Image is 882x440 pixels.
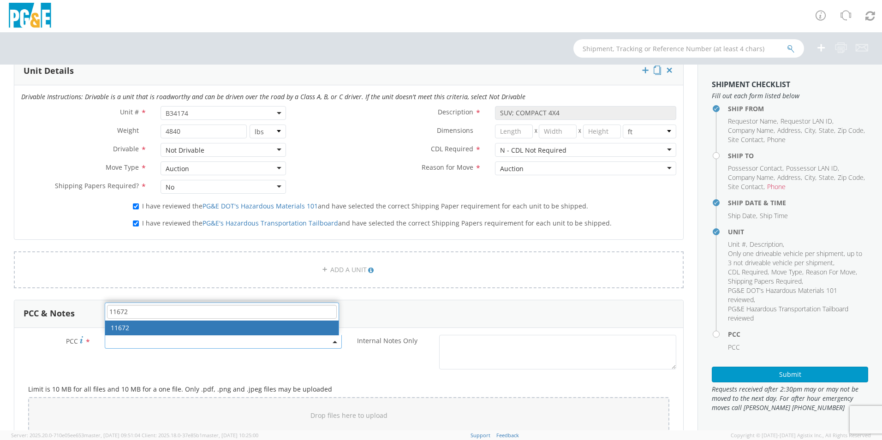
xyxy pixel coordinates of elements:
li: , [786,164,839,173]
img: pge-logo-06675f144f4cfa6a6814.png [7,3,53,30]
span: Dimensions [437,126,473,135]
span: Server: 2025.20.0-710e05ee653 [11,432,140,439]
span: Weight [117,126,139,135]
span: Drop files here to upload [310,411,387,420]
span: Possessor LAN ID [786,164,838,172]
input: Width [539,125,577,138]
span: Ship Date [728,211,756,220]
span: X [533,125,539,138]
a: ADD A UNIT [14,251,684,288]
span: Unit # [728,240,746,249]
div: Auction [500,164,524,173]
span: Phone [767,135,786,144]
div: No [166,183,174,192]
span: CDL Required [431,144,473,153]
span: Unit # [120,107,139,116]
span: Move Type [771,268,802,276]
span: Site Contact [728,135,763,144]
span: master, [DATE] 10:25:00 [202,432,258,439]
li: , [728,249,866,268]
span: Company Name [728,173,774,182]
li: , [728,182,765,191]
li: , [728,240,747,249]
span: Ship Time [760,211,788,220]
input: Length [495,125,533,138]
li: , [728,268,769,277]
span: Shipping Papers Required? [55,181,139,190]
h4: Unit [728,228,868,235]
li: 11672 [105,321,339,335]
input: I have reviewed thePG&E DOT's Hazardous Materials 101and have selected the correct Shipping Paper... [133,203,139,209]
input: Shipment, Tracking or Reference Number (at least 4 chars) [573,39,804,58]
span: Zip Code [838,126,864,135]
a: PG&E DOT's Hazardous Materials 101 [203,202,318,210]
li: , [728,117,778,126]
span: PCC [728,343,740,351]
input: I have reviewed thePG&E's Hazardous Transportation Tailboardand have selected the correct Shippin... [133,220,139,226]
span: PCC [66,337,78,345]
span: I have reviewed the and have selected the correct Shipping Papers requirement for each unit to be... [142,219,612,227]
li: , [728,286,866,304]
span: Possessor Contact [728,164,782,172]
li: , [819,173,835,182]
span: Only one driveable vehicle per shipment, up to 3 not driveable vehicle per shipment [728,249,862,267]
a: Support [471,432,490,439]
h3: Unit Details [24,66,74,76]
li: , [750,240,784,249]
span: Phone [767,182,786,191]
span: master, [DATE] 09:51:04 [84,432,140,439]
li: , [838,173,865,182]
span: Site Contact [728,182,763,191]
span: CDL Required [728,268,768,276]
span: Description [750,240,783,249]
li: , [728,173,775,182]
h5: Limit is 10 MB for all files and 10 MB for a one file. Only .pdf, .png and .jpeg files may be upl... [28,386,669,392]
li: , [777,173,802,182]
input: Height [583,125,621,138]
span: Copyright © [DATE]-[DATE] Agistix Inc., All Rights Reserved [731,432,871,439]
span: Requests received after 2:30pm may or may not be moved to the next day. For after hour emergency ... [712,385,868,412]
span: Internal Notes Only [357,336,417,345]
a: Feedback [496,432,519,439]
span: X [577,125,583,138]
li: , [728,211,757,220]
h4: Ship To [728,152,868,159]
li: , [806,268,857,277]
strong: Shipment Checklist [712,79,790,89]
h4: PCC [728,331,868,338]
span: B34174 [166,109,281,118]
span: Client: 2025.18.0-37e85b1 [142,432,258,439]
button: Submit [712,367,868,382]
span: Move Type [106,163,139,172]
span: Requestor LAN ID [781,117,832,125]
span: Requestor Name [728,117,777,125]
li: , [728,164,784,173]
span: PG&E DOT's Hazardous Materials 101 reviewed [728,286,837,304]
li: , [805,126,816,135]
span: City [805,126,815,135]
span: Fill out each form listed below [712,91,868,101]
span: Shipping Papers Required [728,277,802,285]
span: I have reviewed the and have selected the correct Shipping Paper requirement for each unit to be ... [142,202,588,210]
h4: Ship From [728,105,868,112]
li: , [777,126,802,135]
span: State [819,173,834,182]
span: Company Name [728,126,774,135]
li: , [781,117,834,126]
li: , [838,126,865,135]
span: Zip Code [838,173,864,182]
div: Not Drivable [166,146,204,155]
div: N - CDL Not Required [500,146,566,155]
span: Address [777,173,801,182]
li: , [805,173,816,182]
span: B34174 [161,106,286,120]
span: State [819,126,834,135]
li: , [819,126,835,135]
span: Reason for Move [422,163,473,172]
li: , [771,268,804,277]
a: PG&E's Hazardous Transportation Tailboard [203,219,338,227]
div: Auction [166,164,189,173]
h4: Ship Date & Time [728,199,868,206]
span: PG&E Hazardous Transportation Tailboard reviewed [728,304,848,322]
span: Reason For Move [806,268,856,276]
